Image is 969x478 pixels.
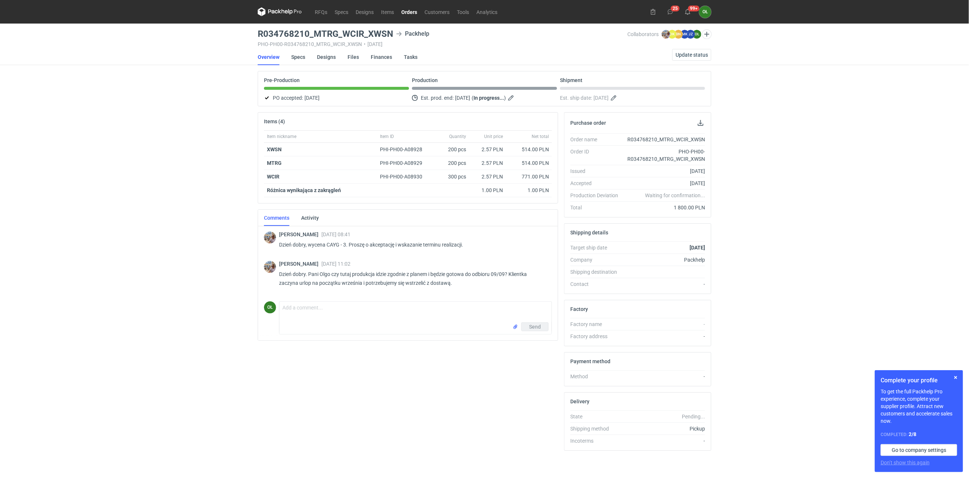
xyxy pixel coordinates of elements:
a: RFQs [311,7,331,16]
div: 200 pcs [432,143,469,156]
button: 25 [665,6,676,18]
h2: Payment method [570,358,610,364]
img: Michał Palasek [264,231,276,244]
em: ( [472,95,473,101]
figcaption: JZ [686,30,695,39]
div: 300 pcs [432,170,469,184]
a: Tasks [404,49,417,65]
p: Dzień dobry, wycena CAYG - 3. Proszę o akceptację i wskazanie terminu realizacji. [279,240,546,249]
em: ) [504,95,506,101]
p: Pre-Production [264,77,300,83]
div: Production Deviation [570,192,624,199]
div: Factory address [570,333,624,340]
p: Shipment [560,77,582,83]
div: State [570,413,624,420]
button: Edit collaborators [702,29,712,39]
div: - [624,373,705,380]
svg: Packhelp Pro [258,7,302,16]
a: Files [348,49,359,65]
div: - [624,321,705,328]
span: [DATE] 08:41 [321,231,350,237]
div: Issued [570,167,624,175]
a: Comments [264,210,289,226]
div: PO accepted: [264,93,409,102]
div: Shipping method [570,425,624,432]
div: 2.57 PLN [472,173,503,180]
span: [DATE] [593,93,609,102]
div: Contact [570,280,624,288]
div: Pickup [624,425,705,432]
a: Finances [371,49,392,65]
div: Target ship date [570,244,624,251]
div: 1.00 PLN [509,187,549,194]
div: - [624,333,705,340]
strong: Różnica wynikająca z zakrągleń [267,187,341,193]
strong: [DATE] [690,245,705,251]
figcaption: BN [674,30,683,39]
span: Quantity [449,134,466,139]
h3: R034768210_MTRG_WCIR_XWSN [258,29,393,38]
a: Analytics [473,7,501,16]
strong: WCIR [267,174,279,180]
div: 514.00 PLN [509,159,549,167]
span: Item nickname [267,134,296,139]
figcaption: OŁ [264,301,276,314]
div: 2.57 PLN [472,159,503,167]
div: R034768210_MTRG_WCIR_XWSN [624,136,705,143]
div: [DATE] [624,167,705,175]
a: Activity [301,210,319,226]
figcaption: OŁ [693,30,701,39]
div: Packhelp [624,256,705,263]
div: 200 pcs [432,156,469,170]
span: Unit price [484,134,503,139]
div: PHI-PH00-A08929 [380,159,429,167]
span: [PERSON_NAME] [279,231,321,237]
span: [DATE] 11:02 [321,261,350,267]
div: Incoterms [570,437,624,445]
a: Orders [398,7,421,16]
div: Completed: [881,431,957,438]
div: Accepted [570,180,624,187]
div: 771.00 PLN [509,173,549,180]
div: Order name [570,136,624,143]
div: Olga Łopatowicz [699,6,711,18]
div: Packhelp [396,29,429,38]
p: Production [412,77,438,83]
button: Edit estimated shipping date [610,93,619,102]
p: Dzień dobry. Pani Olgo czy tutaj produkcja idzie zgodnie z planem i będzie gotowa do odbioru 09/0... [279,270,546,287]
div: PHO-PH00-R034768210_MTRG_WCIR_XWSN [624,148,705,163]
button: Download PO [696,118,705,127]
a: Overview [258,49,279,65]
span: [DATE] [455,93,470,102]
div: Est. ship date: [560,93,705,102]
div: PHI-PH00-A08930 [380,173,429,180]
figcaption: DK [668,30,677,39]
button: Edit estimated production end date [507,93,516,102]
h2: Factory [570,306,588,312]
a: Tools [453,7,473,16]
img: Michał Palasek [662,30,670,39]
button: Update status [672,49,711,61]
div: Est. prod. end: [412,93,557,102]
h2: Purchase order [570,120,606,126]
a: Designs [317,49,336,65]
img: Michał Palasek [264,261,276,273]
span: Item ID [380,134,394,139]
figcaption: MK [680,30,689,39]
div: - [624,437,705,445]
div: - [624,280,705,288]
span: Net total [532,134,549,139]
em: Pending... [682,414,705,419]
span: [PERSON_NAME] [279,261,321,267]
div: Company [570,256,624,263]
span: • [364,41,366,47]
button: OŁ [699,6,711,18]
p: To get the full Packhelp Pro experience, complete your supplier profile. Attract new customers an... [881,388,957,425]
button: Don’t show this again [881,459,930,466]
h2: Items (4) [264,118,285,124]
div: PHO-PH00-R034768210_MTRG_WCIR_XWSN [DATE] [258,41,627,47]
h1: Complete your profile [881,376,957,385]
button: Send [521,322,549,331]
